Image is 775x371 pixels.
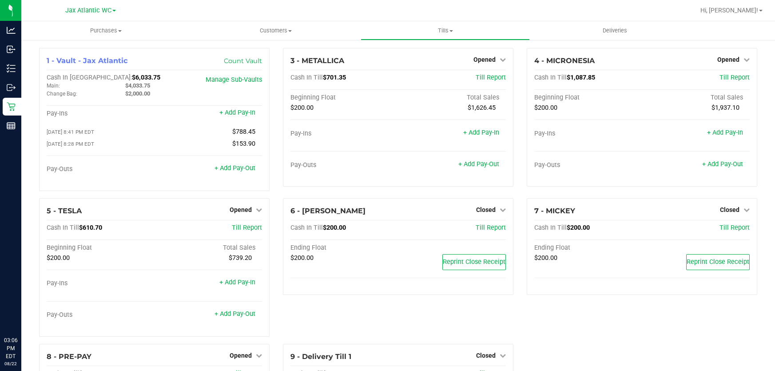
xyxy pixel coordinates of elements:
span: Opened [717,56,739,63]
inline-svg: Outbound [7,83,16,92]
span: [DATE] 8:28 PM EDT [47,141,94,147]
span: Main: [47,83,60,89]
div: Beginning Float [47,244,154,252]
span: $610.70 [79,224,102,231]
a: + Add Pay-In [707,129,743,136]
a: Tills [361,21,530,40]
div: Pay-Outs [534,161,642,169]
div: Beginning Float [534,94,642,102]
a: Till Report [719,74,750,81]
inline-svg: Retail [7,102,16,111]
inline-svg: Inbound [7,45,16,54]
span: Tills [361,27,530,35]
span: $200.00 [534,254,557,262]
span: Opened [230,206,252,213]
span: 3 - METALLICA [290,56,344,65]
a: Manage Sub-Vaults [206,76,262,84]
span: Deliveries [591,27,639,35]
span: $200.00 [290,104,314,112]
a: Till Report [719,224,750,231]
span: 6 - [PERSON_NAME] [290,207,366,215]
div: Total Sales [642,94,749,102]
span: $1,626.45 [468,104,496,112]
span: $200.00 [534,104,557,112]
div: Pay-Ins [534,130,642,138]
inline-svg: Analytics [7,26,16,35]
span: [DATE] 8:41 PM EDT [47,129,94,135]
a: + Add Pay-In [219,279,255,286]
div: Ending Float [290,244,398,252]
inline-svg: Inventory [7,64,16,73]
span: $739.20 [229,254,252,262]
span: Closed [720,206,739,213]
div: Beginning Float [290,94,398,102]
span: $6,033.75 [132,74,160,81]
span: 9 - Delivery Till 1 [290,352,351,361]
div: Pay-Outs [290,161,398,169]
div: Pay-Outs [47,165,154,173]
span: 8 - PRE-PAY [47,352,91,361]
span: $701.35 [323,74,346,81]
span: Cash In Till [534,224,567,231]
span: Till Report [232,224,262,231]
span: Closed [476,352,496,359]
a: Deliveries [530,21,699,40]
span: 4 - MICRONESIA [534,56,595,65]
a: Customers [191,21,361,40]
span: Cash In Till [534,74,567,81]
div: Pay-Ins [47,279,154,287]
span: $1,087.85 [567,74,595,81]
a: Purchases [21,21,191,40]
span: $200.00 [47,254,70,262]
button: Reprint Close Receipt [686,254,750,270]
a: + Add Pay-Out [702,160,743,168]
span: Opened [230,352,252,359]
a: Till Report [476,74,506,81]
span: $200.00 [323,224,346,231]
span: Opened [473,56,496,63]
span: Hi, [PERSON_NAME]! [700,7,758,14]
span: $200.00 [290,254,314,262]
iframe: Resource center [9,300,36,327]
span: Reprint Close Receipt [443,258,505,266]
div: Ending Float [534,244,642,252]
span: Customers [191,27,360,35]
span: $2,000.00 [125,90,150,97]
span: 1 - Vault - Jax Atlantic [47,56,127,65]
span: Jax Atlantic WC [65,7,111,14]
div: Pay-Ins [47,110,154,118]
inline-svg: Reports [7,121,16,130]
a: + Add Pay-In [219,109,255,116]
span: Purchases [21,27,191,35]
button: Reprint Close Receipt [442,254,506,270]
div: Pay-Outs [47,311,154,319]
div: Total Sales [398,94,505,102]
span: Cash In Till [290,74,323,81]
a: + Add Pay-Out [458,160,499,168]
span: 7 - MICKEY [534,207,575,215]
span: Cash In Till [290,224,323,231]
span: 5 - TESLA [47,207,82,215]
div: Pay-Ins [290,130,398,138]
span: $4,033.75 [125,82,150,89]
span: Reprint Close Receipt [687,258,749,266]
a: + Add Pay-Out [215,310,255,318]
a: + Add Pay-Out [215,164,255,172]
div: Total Sales [154,244,262,252]
span: Cash In [GEOGRAPHIC_DATA]: [47,74,132,81]
span: $200.00 [567,224,590,231]
p: 08/22 [4,360,17,367]
p: 03:06 PM EDT [4,336,17,360]
a: + Add Pay-In [463,129,499,136]
span: $153.90 [232,140,255,148]
a: Count Vault [224,57,262,65]
span: Cash In Till [47,224,79,231]
a: Till Report [476,224,506,231]
span: Closed [476,206,496,213]
span: $788.45 [232,128,255,136]
span: $1,937.10 [711,104,739,112]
